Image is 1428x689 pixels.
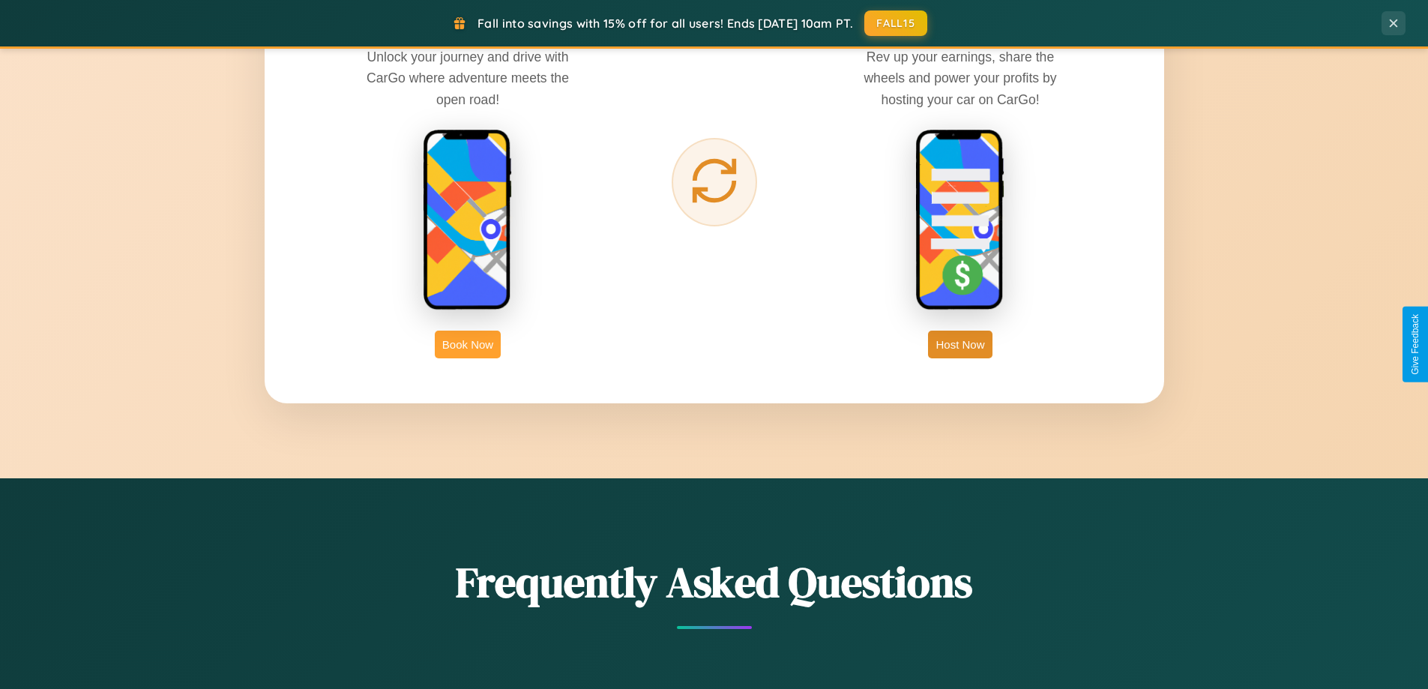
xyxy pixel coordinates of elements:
div: Give Feedback [1410,314,1421,375]
span: Fall into savings with 15% off for all users! Ends [DATE] 10am PT. [477,16,853,31]
button: FALL15 [864,10,927,36]
p: Rev up your earnings, share the wheels and power your profits by hosting your car on CarGo! [848,46,1073,109]
button: Book Now [435,331,501,358]
h2: Frequently Asked Questions [265,553,1164,611]
p: Unlock your journey and drive with CarGo where adventure meets the open road! [355,46,580,109]
button: Host Now [928,331,992,358]
img: host phone [915,129,1005,312]
img: rent phone [423,129,513,312]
